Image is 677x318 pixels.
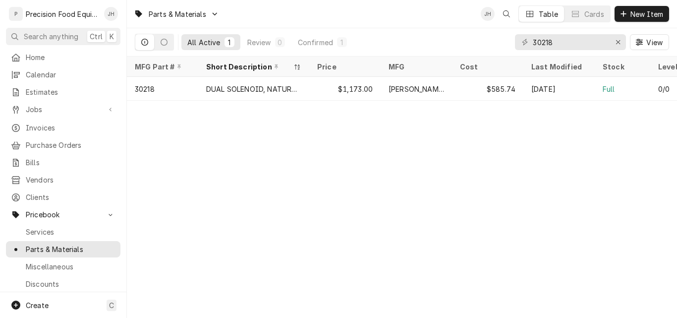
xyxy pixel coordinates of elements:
[26,87,115,97] span: Estimates
[206,62,291,72] div: Short Description
[26,301,49,310] span: Create
[26,123,115,133] span: Invoices
[6,84,120,100] a: Estimates
[109,300,114,311] span: C
[452,77,523,101] div: $585.74
[6,189,120,205] a: Clients
[26,69,115,80] span: Calendar
[26,279,115,289] span: Discounts
[533,34,607,50] input: Keyword search
[298,37,333,48] div: Confirmed
[104,7,118,21] div: JH
[247,37,271,48] div: Review
[9,7,23,21] div: P
[6,28,120,45] button: Search anythingCtrlK
[187,37,221,48] div: All Active
[104,7,118,21] div: Jason Hertel's Avatar
[6,120,120,136] a: Invoices
[6,66,120,83] a: Calendar
[658,84,670,94] div: 0/0
[610,34,626,50] button: Erase input
[603,84,615,94] div: Full
[226,37,232,48] div: 1
[644,37,665,48] span: View
[26,9,99,19] div: Precision Food Equipment LLC
[26,52,115,63] span: Home
[110,31,114,42] span: K
[523,77,595,101] div: [DATE]
[481,7,495,21] div: JH
[603,62,640,72] div: Stock
[6,49,120,65] a: Home
[6,206,120,223] a: Go to Pricebook
[26,192,115,202] span: Clients
[6,276,120,292] a: Discounts
[460,62,513,72] div: Cost
[6,137,120,153] a: Purchase Orders
[149,9,206,19] span: Parts & Materials
[24,31,78,42] span: Search anything
[6,224,120,240] a: Services
[6,172,120,188] a: Vendors
[584,9,604,19] div: Cards
[277,37,283,48] div: 0
[6,101,120,118] a: Go to Jobs
[26,261,115,272] span: Miscellaneous
[206,84,301,94] div: DUAL SOLENOID, NATURAL GAS, 120V, 60HZ
[6,154,120,171] a: Bills
[6,241,120,257] a: Parts & Materials
[628,9,665,19] span: New Item
[135,84,155,94] div: 30218
[6,258,120,275] a: Miscellaneous
[26,227,115,237] span: Services
[26,175,115,185] span: Vendors
[26,244,115,254] span: Parts & Materials
[26,157,115,168] span: Bills
[130,6,223,22] a: Go to Parts & Materials
[531,62,585,72] div: Last Modified
[317,62,371,72] div: Price
[26,140,115,150] span: Purchase Orders
[539,9,558,19] div: Table
[499,6,514,22] button: Open search
[630,34,669,50] button: View
[615,6,669,22] button: New Item
[135,62,188,72] div: MFG Part #
[90,31,103,42] span: Ctrl
[26,104,101,115] span: Jobs
[339,37,345,48] div: 1
[309,77,381,101] div: $1,173.00
[389,84,444,94] div: [PERSON_NAME]
[481,7,495,21] div: Jason Hertel's Avatar
[389,62,442,72] div: MFG
[26,209,101,220] span: Pricebook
